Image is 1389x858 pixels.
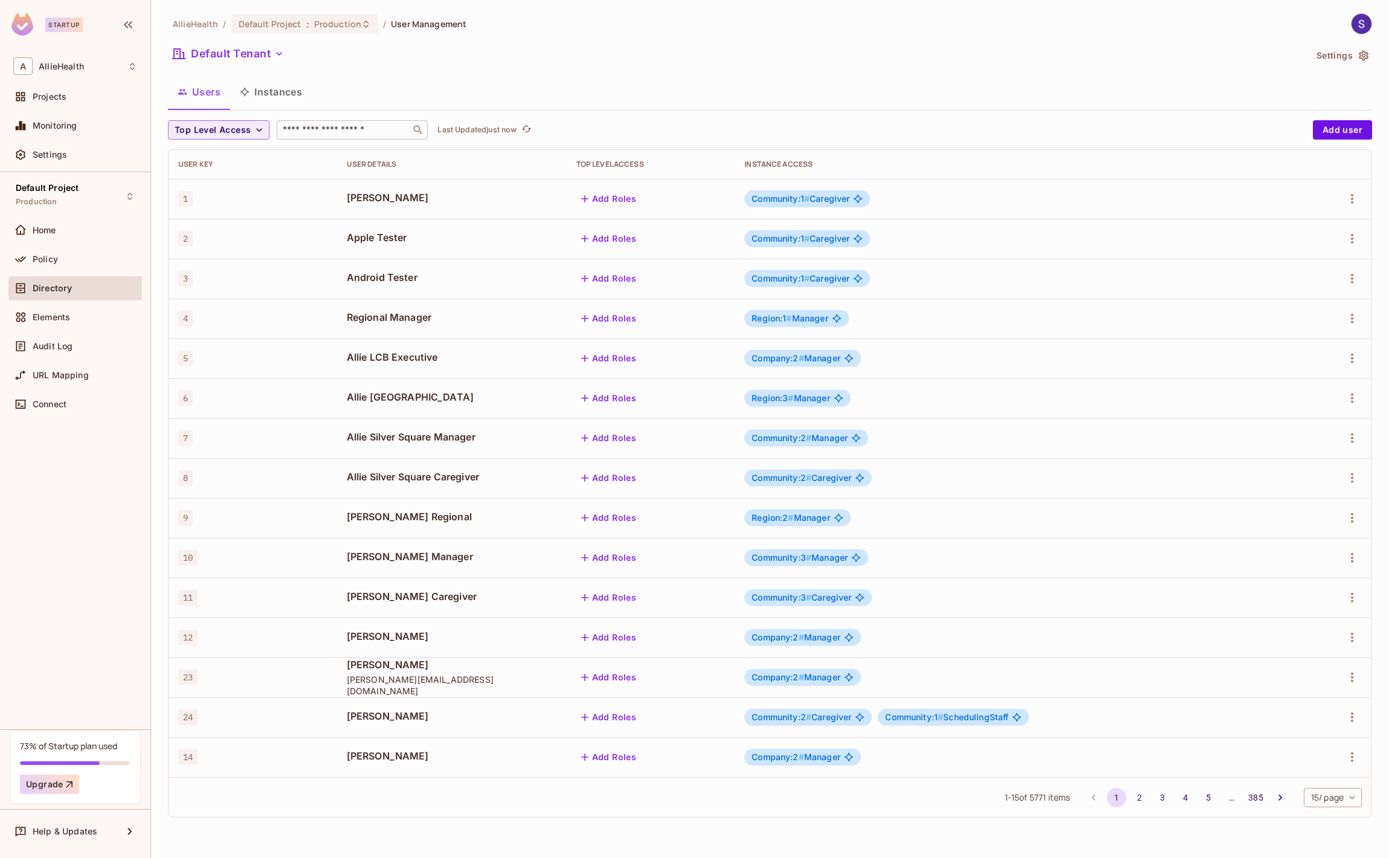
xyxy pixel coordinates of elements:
[804,233,810,244] span: #
[1313,120,1372,140] button: Add user
[576,548,642,567] button: Add Roles
[33,225,56,235] span: Home
[314,18,361,30] span: Production
[178,430,193,446] span: 7
[806,433,811,443] span: #
[938,712,943,722] span: #
[168,77,230,107] button: Users
[806,592,811,602] span: #
[786,313,791,323] span: #
[16,183,79,193] span: Default Project
[223,18,226,30] li: /
[347,630,557,643] span: [PERSON_NAME]
[752,712,851,722] span: Caregiver
[806,473,811,483] span: #
[1130,788,1149,807] button: Go to page 2
[799,672,804,682] span: #
[178,709,198,725] span: 24
[347,749,557,763] span: [PERSON_NAME]
[347,470,557,483] span: Allie Silver Square Caregiver
[752,672,804,682] span: Company:2
[752,273,810,283] span: Community:1
[33,254,58,264] span: Policy
[752,473,851,483] span: Caregiver
[347,510,557,523] span: [PERSON_NAME] Regional
[168,120,269,140] button: Top Level Access
[788,393,793,403] span: #
[744,160,1290,169] div: Instance Access
[806,712,811,722] span: #
[576,229,642,248] button: Add Roles
[20,775,79,794] button: Upgrade
[1005,791,1071,804] span: 1 - 15 of 5771 items
[517,123,533,137] span: Click to refresh data
[576,508,642,527] button: Add Roles
[347,160,557,169] div: User Details
[33,92,66,102] span: Projects
[576,160,726,169] div: Top Level Access
[347,674,557,697] span: [PERSON_NAME][EMAIL_ADDRESS][DOMAIN_NAME]
[178,510,193,526] span: 9
[306,19,310,29] span: :
[347,271,557,284] span: Android Tester
[576,309,642,328] button: Add Roles
[239,18,301,30] span: Default Project
[33,827,97,836] span: Help & Updates
[347,590,557,603] span: [PERSON_NAME] Caregiver
[752,433,848,443] span: Manager
[752,274,849,283] span: Caregiver
[168,44,289,63] button: Default Tenant
[1199,788,1218,807] button: Go to page 5
[178,350,193,366] span: 5
[347,231,557,244] span: Apple Tester
[178,749,198,765] span: 14
[752,393,830,403] span: Manager
[178,271,193,286] span: 3
[885,712,943,722] span: Community:1
[13,57,33,75] span: A
[33,312,70,322] span: Elements
[752,393,793,403] span: Region:3
[752,433,811,443] span: Community:2
[752,632,804,642] span: Company:2
[752,194,849,204] span: Caregiver
[576,708,642,727] button: Add Roles
[178,311,193,326] span: 4
[576,269,642,288] button: Add Roles
[347,191,557,204] span: [PERSON_NAME]
[752,234,849,244] span: Caregiver
[1107,788,1126,807] button: page 1
[521,124,532,136] span: refresh
[1082,788,1291,807] nav: pagination navigation
[752,633,840,642] span: Manager
[752,353,804,363] span: Company:2
[1153,788,1172,807] button: Go to page 3
[752,314,828,323] span: Manager
[347,311,557,324] span: Regional Manager
[178,590,198,605] span: 11
[347,430,557,444] span: Allie Silver Square Manager
[576,389,642,408] button: Add Roles
[20,740,117,752] div: 73% of Startup plan used
[752,193,810,204] span: Community:1
[576,747,642,767] button: Add Roles
[576,668,642,687] button: Add Roles
[752,513,830,523] span: Manager
[1271,788,1290,807] button: Go to next page
[576,468,642,488] button: Add Roles
[752,353,840,363] span: Manager
[752,233,810,244] span: Community:1
[178,191,193,207] span: 1
[1312,46,1372,65] button: Settings
[45,18,83,32] div: Startup
[178,231,193,247] span: 2
[752,512,793,523] span: Region:2
[752,593,851,602] span: Caregiver
[383,18,386,30] li: /
[799,632,804,642] span: #
[178,669,198,685] span: 23
[752,473,811,483] span: Community:2
[39,62,84,71] span: Workspace: AllieHealth
[1176,788,1195,807] button: Go to page 4
[804,193,810,204] span: #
